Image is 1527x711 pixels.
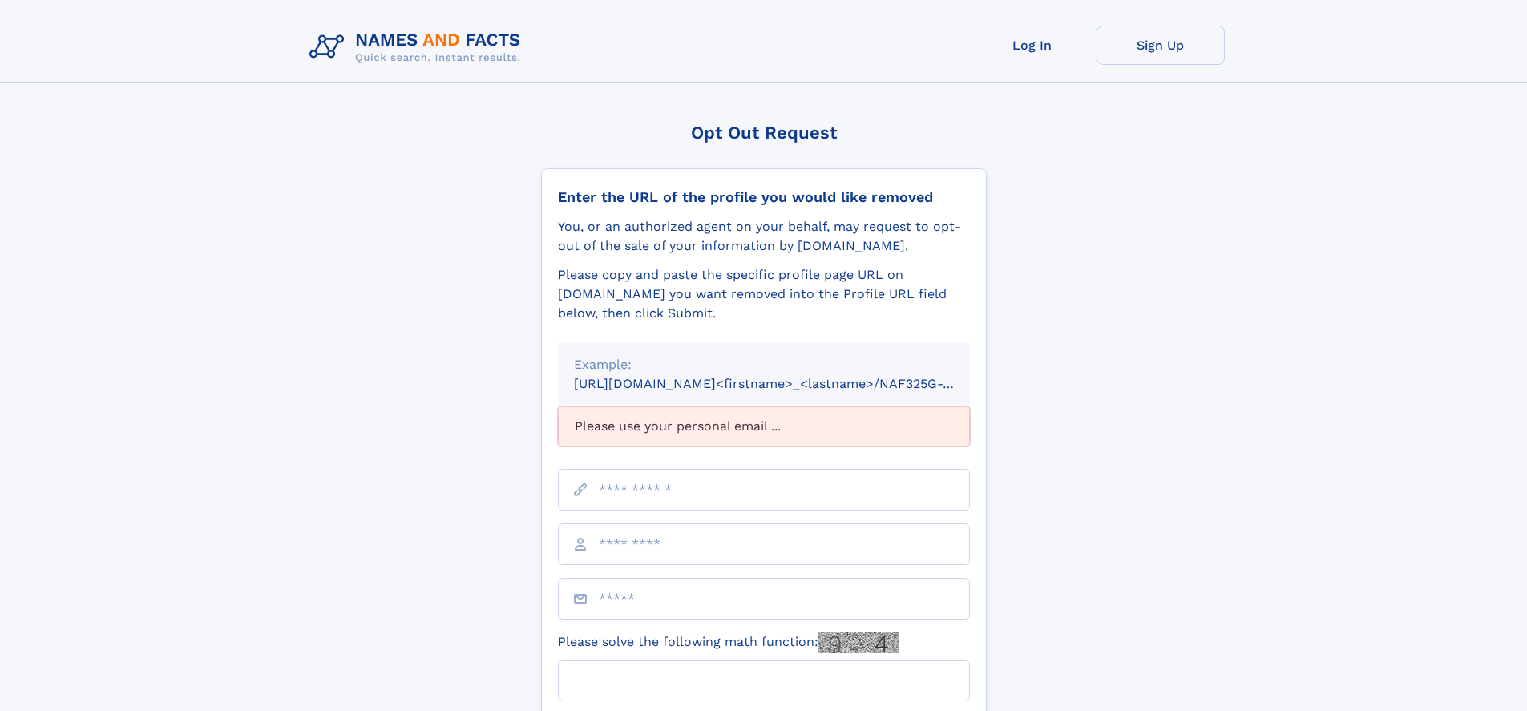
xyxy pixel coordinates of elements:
div: Please copy and paste the specific profile page URL on [DOMAIN_NAME] you want removed into the Pr... [558,265,970,323]
a: Sign Up [1097,26,1225,65]
div: You, or an authorized agent on your behalf, may request to opt-out of the sale of your informatio... [558,217,970,256]
img: Logo Names and Facts [303,26,534,69]
small: [URL][DOMAIN_NAME]<firstname>_<lastname>/NAF325G-xxxxxxxx [574,376,1000,391]
a: Log In [968,26,1097,65]
div: Enter the URL of the profile you would like removed [558,188,970,206]
label: Please solve the following math function: [558,632,899,653]
div: Example: [574,355,954,374]
div: Please use your personal email ... [558,406,970,446]
div: Opt Out Request [541,123,987,143]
